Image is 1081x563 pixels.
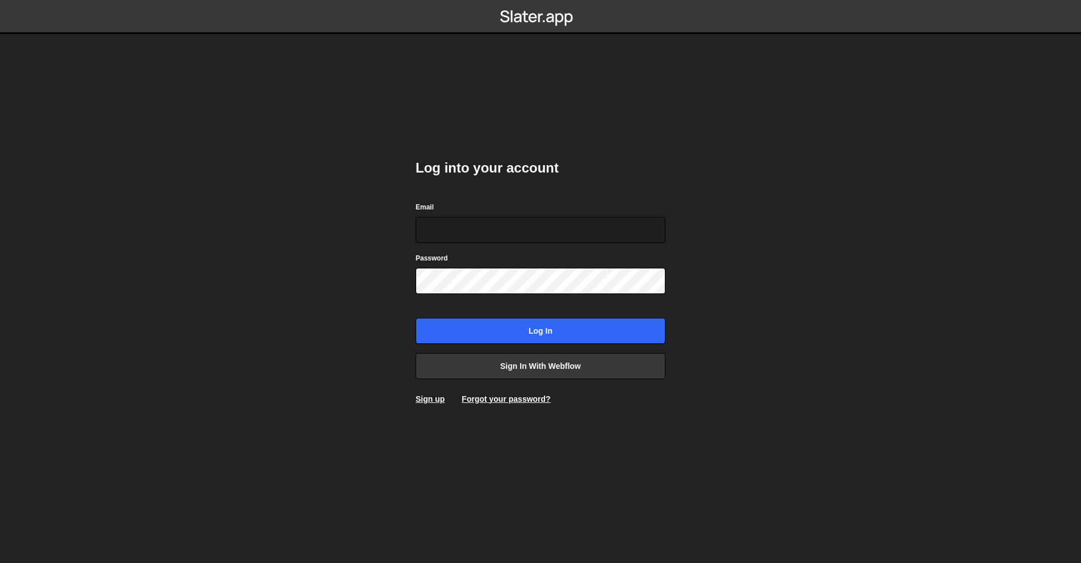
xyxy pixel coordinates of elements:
[416,318,665,344] input: Log in
[416,394,445,404] a: Sign up
[416,353,665,379] a: Sign in with Webflow
[462,394,550,404] a: Forgot your password?
[416,201,434,213] label: Email
[416,253,448,264] label: Password
[416,159,665,177] h2: Log into your account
